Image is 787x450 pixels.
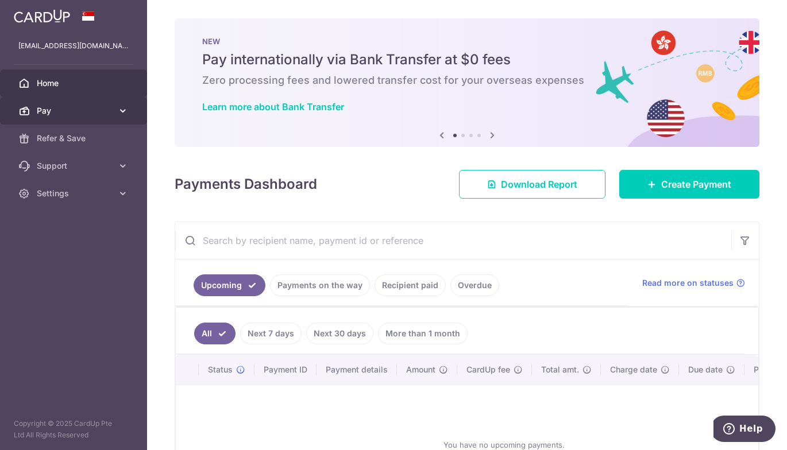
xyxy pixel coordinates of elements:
th: Payment ID [254,355,317,385]
th: Payment details [317,355,397,385]
h4: Payments Dashboard [175,174,317,195]
a: Upcoming [194,274,265,296]
span: Pay [37,105,113,117]
a: Next 30 days [306,323,373,344]
a: Payments on the way [270,274,370,296]
span: Refer & Save [37,133,113,144]
span: Create Payment [661,177,731,191]
a: Download Report [459,170,605,199]
a: More than 1 month [378,323,468,344]
span: Total amt. [541,364,579,375]
span: Read more on statuses [642,277,734,289]
h5: Pay internationally via Bank Transfer at $0 fees [202,51,732,69]
p: NEW [202,37,732,46]
img: CardUp [14,9,70,23]
img: Bank transfer banner [175,18,759,147]
span: Home [37,77,113,89]
span: Settings [37,188,113,199]
a: Create Payment [619,170,759,199]
span: CardUp fee [466,364,510,375]
span: Status [208,364,233,375]
a: Recipient paid [375,274,446,296]
a: Read more on statuses [642,277,745,289]
span: Support [37,160,113,172]
h6: Zero processing fees and lowered transfer cost for your overseas expenses [202,73,732,87]
a: Learn more about Bank Transfer [202,101,344,113]
span: Download Report [501,177,577,191]
span: Charge date [610,364,657,375]
span: Amount [406,364,435,375]
span: Due date [688,364,723,375]
iframe: Opens a widget where you can find more information [713,416,776,444]
a: Overdue [450,274,499,296]
a: Next 7 days [240,323,302,344]
a: All [194,323,236,344]
input: Search by recipient name, payment id or reference [175,222,731,259]
p: [EMAIL_ADDRESS][DOMAIN_NAME] [18,40,129,52]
